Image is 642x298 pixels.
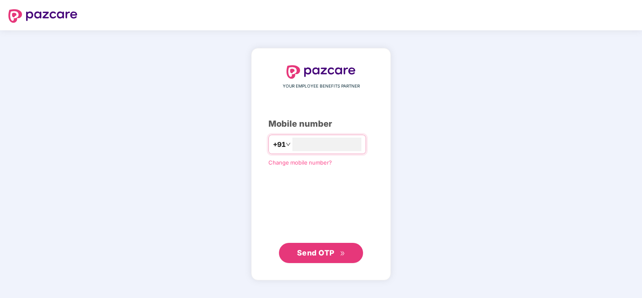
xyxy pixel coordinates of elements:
[283,83,360,90] span: YOUR EMPLOYEE BENEFITS PARTNER
[273,139,286,150] span: +91
[8,9,77,23] img: logo
[268,117,374,130] div: Mobile number
[286,142,291,147] span: down
[297,248,334,257] span: Send OTP
[279,243,363,263] button: Send OTPdouble-right
[268,159,332,166] a: Change mobile number?
[287,65,355,79] img: logo
[340,251,345,256] span: double-right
